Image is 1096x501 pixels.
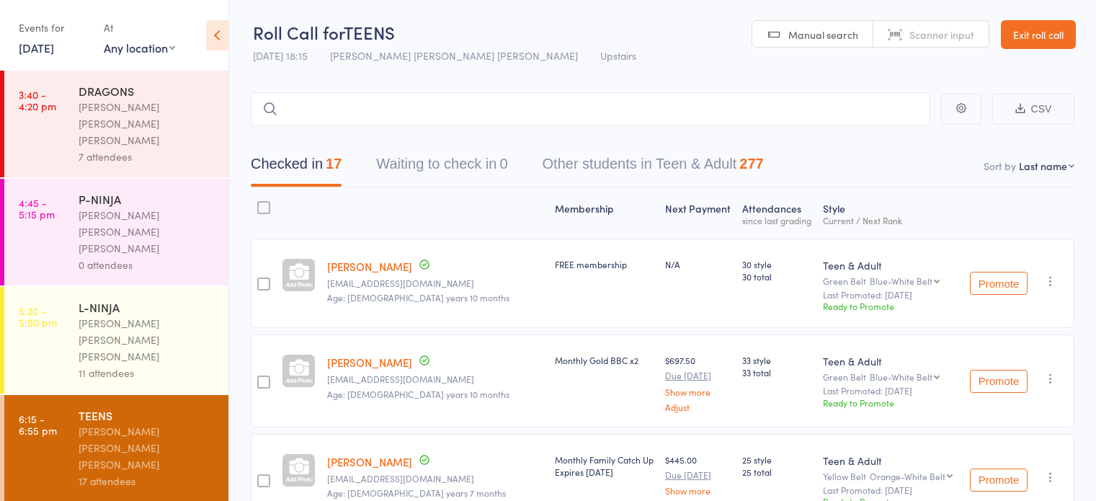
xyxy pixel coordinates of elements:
div: Teen & Adult [823,258,958,272]
div: Yellow Belt [823,471,958,481]
div: since last grading [742,216,811,225]
span: Age: [DEMOGRAPHIC_DATA] years 7 months [327,487,506,499]
div: Next Payment [659,194,736,232]
div: Ready to Promote [823,396,958,409]
input: Search by name [251,92,930,125]
span: 30 style [742,258,811,270]
a: [PERSON_NAME] [327,259,412,274]
small: Due [DATE] [665,371,731,381]
small: Last Promoted: [DATE] [823,290,958,300]
span: TEENS [344,20,395,44]
div: Membership [549,194,659,232]
button: Checked in17 [251,148,342,187]
time: 3:40 - 4:20 pm [19,89,56,112]
div: [PERSON_NAME] [PERSON_NAME] [PERSON_NAME] [79,207,216,257]
span: Scanner input [909,27,974,42]
div: 17 [326,156,342,172]
div: 277 [739,156,763,172]
div: N/A [665,258,731,270]
time: 6:15 - 6:55 pm [19,413,57,436]
div: 17 attendees [79,473,216,489]
a: Show more [665,486,731,495]
div: Blue-White Belt [870,372,932,381]
span: 25 style [742,453,811,466]
div: Last name [1019,159,1067,173]
div: Atten­dances [736,194,817,232]
span: [DATE] 18:15 [253,48,308,63]
div: 7 attendees [79,148,216,165]
span: 33 total [742,366,811,378]
span: 25 total [742,466,811,478]
a: [PERSON_NAME] [327,355,412,370]
div: Current / Next Rank [823,216,958,225]
small: himanshudhody@gmail.com [327,278,543,288]
div: Green Belt [823,276,958,285]
div: Orange-White Belt [870,471,945,481]
button: CSV [992,94,1074,125]
a: Exit roll call [1001,20,1076,49]
button: Promote [970,469,1028,492]
div: [PERSON_NAME] [PERSON_NAME] [PERSON_NAME] [79,423,216,473]
span: Age: [DEMOGRAPHIC_DATA] years 10 months [327,291,509,303]
div: DRAGONS [79,83,216,99]
div: TEENS [79,407,216,423]
time: 5:20 - 5:50 pm [19,305,57,328]
span: 30 total [742,270,811,283]
div: Any location [104,40,175,56]
span: Manual search [788,27,858,42]
span: [PERSON_NAME] [PERSON_NAME] [PERSON_NAME] [330,48,578,63]
div: [PERSON_NAME] [PERSON_NAME] [PERSON_NAME] [79,315,216,365]
div: Teen & Adult [823,453,958,468]
div: Style [817,194,964,232]
small: himanshudhody@gmail.com [327,374,543,384]
div: L-NINJA [79,299,216,315]
div: Ready to Promote [823,300,958,312]
div: Monthly Gold BBC x2 [555,354,654,366]
a: [DATE] [19,40,54,56]
span: Age: [DEMOGRAPHIC_DATA] years 10 months [327,388,509,400]
div: 0 [499,156,507,172]
a: 5:20 -5:50 pmL-NINJA[PERSON_NAME] [PERSON_NAME] [PERSON_NAME]11 attendees [4,287,228,394]
small: cancerianvinay@gmail.com [327,474,543,484]
button: Waiting to check in0 [376,148,507,187]
div: At [104,16,175,40]
div: 11 attendees [79,365,216,381]
span: 33 style [742,354,811,366]
small: Last Promoted: [DATE] [823,485,958,495]
button: Promote [970,272,1028,295]
div: [PERSON_NAME] [PERSON_NAME] [PERSON_NAME] [79,99,216,148]
a: 3:40 -4:20 pmDRAGONS[PERSON_NAME] [PERSON_NAME] [PERSON_NAME]7 attendees [4,71,228,177]
div: P-NINJA [79,191,216,207]
button: Other students in Teen & Adult277 [543,148,764,187]
div: Blue-White Belt [870,276,932,285]
label: Sort by [984,159,1016,173]
a: [PERSON_NAME] [327,454,412,469]
div: $697.50 [665,354,731,411]
time: 4:45 - 5:15 pm [19,197,55,220]
small: Last Promoted: [DATE] [823,386,958,396]
a: Adjust [665,402,731,412]
div: Green Belt [823,372,958,381]
a: Show more [665,387,731,396]
a: 4:45 -5:15 pmP-NINJA[PERSON_NAME] [PERSON_NAME] [PERSON_NAME]0 attendees [4,179,228,285]
button: Promote [970,370,1028,393]
div: FREE membership [555,258,654,270]
div: 0 attendees [79,257,216,273]
small: Due [DATE] [665,470,731,480]
div: Expires [DATE] [555,466,654,478]
div: Teen & Adult [823,354,958,368]
span: Roll Call for [253,20,344,44]
div: Monthly Family Catch Up [555,453,654,478]
span: Upstairs [600,48,636,63]
div: Events for [19,16,89,40]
